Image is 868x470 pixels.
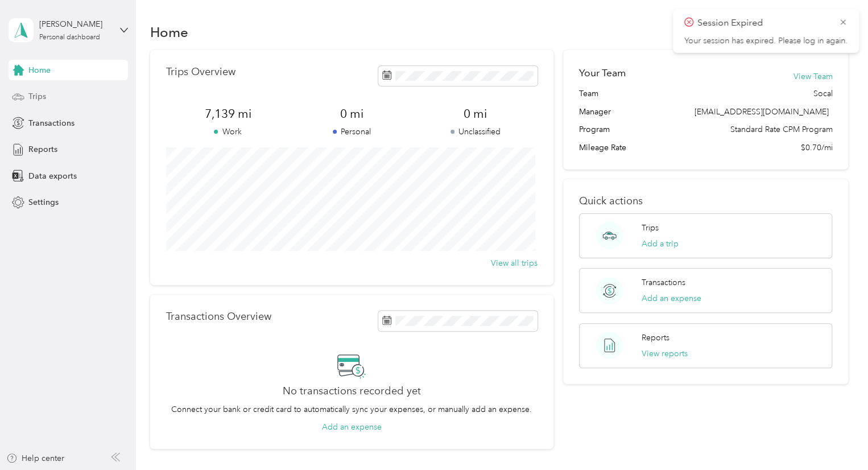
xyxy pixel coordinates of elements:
button: Add an expense [322,421,382,433]
span: 0 mi [290,106,414,122]
h1: Home [150,26,188,38]
button: Help center [6,452,64,464]
p: Trips [642,222,659,234]
button: Add a trip [642,238,679,250]
p: Trips Overview [166,66,235,78]
p: Transactions Overview [166,311,271,323]
div: [PERSON_NAME] [39,18,110,30]
div: Personal dashboard [39,34,100,41]
span: Manager [579,106,611,118]
p: Your session has expired. Please log in again. [684,36,848,46]
span: $0.70/mi [800,142,832,154]
p: Session Expired [697,16,830,30]
span: Mileage Rate [579,142,626,154]
button: View Team [793,71,832,83]
span: 0 mi [414,106,538,122]
p: Work [166,126,290,138]
span: Home [28,64,51,76]
span: Trips [28,90,46,102]
p: Unclassified [414,126,538,138]
span: Transactions [28,117,75,129]
span: Reports [28,143,57,155]
span: Standard Rate CPM Program [730,123,832,135]
span: Settings [28,196,59,208]
span: Team [579,88,598,100]
span: 7,139 mi [166,106,290,122]
p: Transactions [642,277,685,288]
p: Personal [290,126,414,138]
span: Socal [813,88,832,100]
p: Connect your bank or credit card to automatically sync your expenses, or manually add an expense. [171,403,532,415]
span: Data exports [28,170,77,182]
button: View reports [642,348,688,360]
span: [EMAIL_ADDRESS][DOMAIN_NAME] [694,107,828,117]
h2: Your Team [579,66,626,80]
p: Quick actions [579,195,832,207]
span: Program [579,123,610,135]
button: View all trips [491,257,538,269]
button: Add an expense [642,292,701,304]
p: Reports [642,332,669,344]
h2: No transactions recorded yet [283,385,421,397]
